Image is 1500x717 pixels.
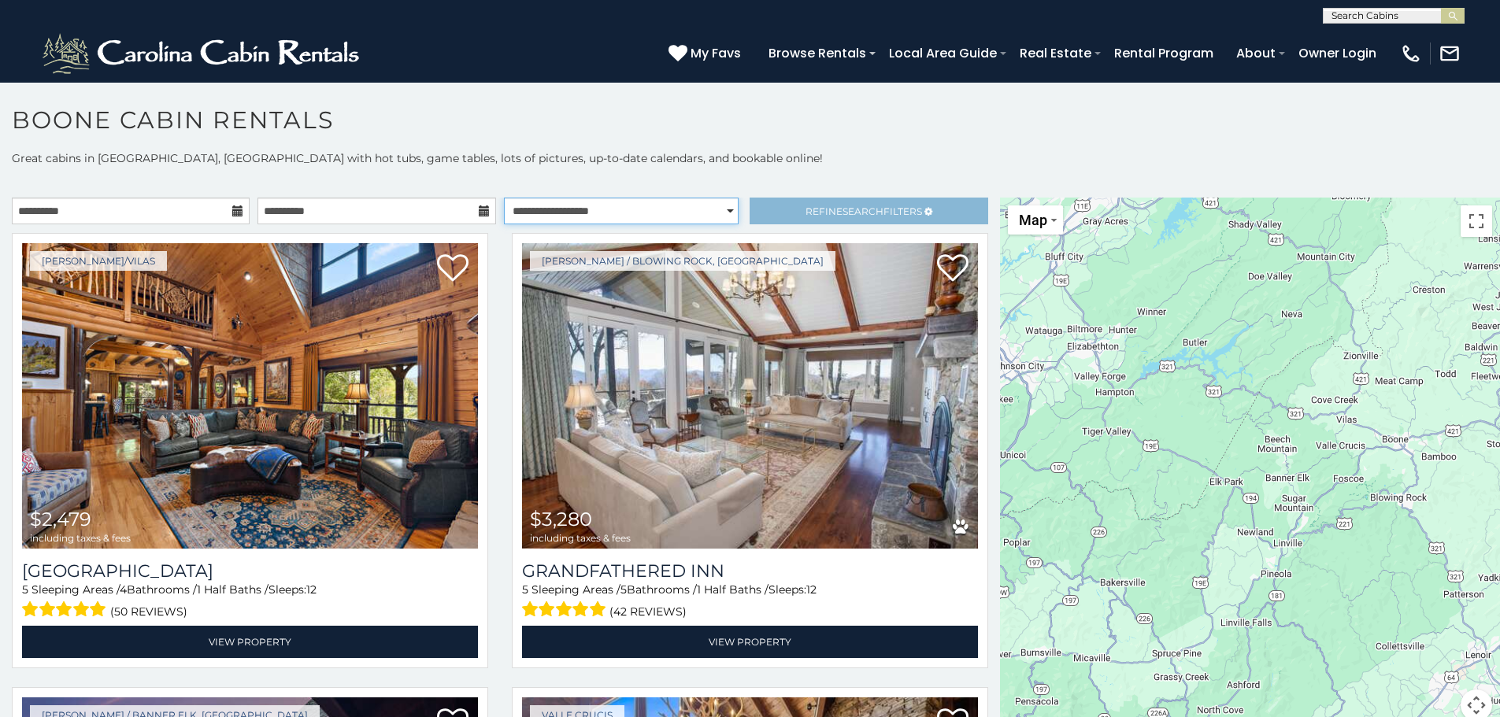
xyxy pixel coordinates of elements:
[22,560,478,582] a: [GEOGRAPHIC_DATA]
[22,626,478,658] a: View Property
[1291,39,1384,67] a: Owner Login
[1461,205,1492,237] button: Toggle fullscreen view
[110,601,187,622] span: (50 reviews)
[1439,43,1461,65] img: mail-regular-white.png
[530,533,631,543] span: including taxes & fees
[881,39,1005,67] a: Local Area Guide
[522,582,528,597] span: 5
[522,243,978,549] img: Grandfathered Inn
[22,582,478,622] div: Sleeping Areas / Bathrooms / Sleeps:
[306,582,317,597] span: 12
[522,582,978,622] div: Sleeping Areas / Bathrooms / Sleeps:
[120,582,127,597] span: 4
[1019,212,1047,228] span: Map
[1400,43,1422,65] img: phone-regular-white.png
[937,253,969,286] a: Add to favorites
[761,39,874,67] a: Browse Rentals
[697,582,769,597] span: 1 Half Baths /
[22,582,28,597] span: 5
[1228,39,1283,67] a: About
[750,198,987,224] a: RefineSearchFilters
[1008,205,1063,235] button: Change map style
[22,560,478,582] h3: Diamond Creek Lodge
[530,508,592,530] span: $3,280
[530,251,835,271] a: [PERSON_NAME] / Blowing Rock, [GEOGRAPHIC_DATA]
[437,253,469,286] a: Add to favorites
[522,626,978,658] a: View Property
[620,582,627,597] span: 5
[22,243,478,549] a: Diamond Creek Lodge $2,479 including taxes & fees
[30,251,167,271] a: [PERSON_NAME]/Vilas
[522,560,978,582] a: Grandfathered Inn
[522,243,978,549] a: Grandfathered Inn $3,280 including taxes & fees
[609,601,687,622] span: (42 reviews)
[1106,39,1221,67] a: Rental Program
[806,205,922,217] span: Refine Filters
[843,205,883,217] span: Search
[806,582,817,597] span: 12
[669,43,745,64] a: My Favs
[30,508,91,530] span: $2,479
[197,582,269,597] span: 1 Half Baths /
[30,533,131,543] span: including taxes & fees
[22,243,478,549] img: Diamond Creek Lodge
[1012,39,1099,67] a: Real Estate
[691,43,741,63] span: My Favs
[39,30,366,77] img: White-1-2.png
